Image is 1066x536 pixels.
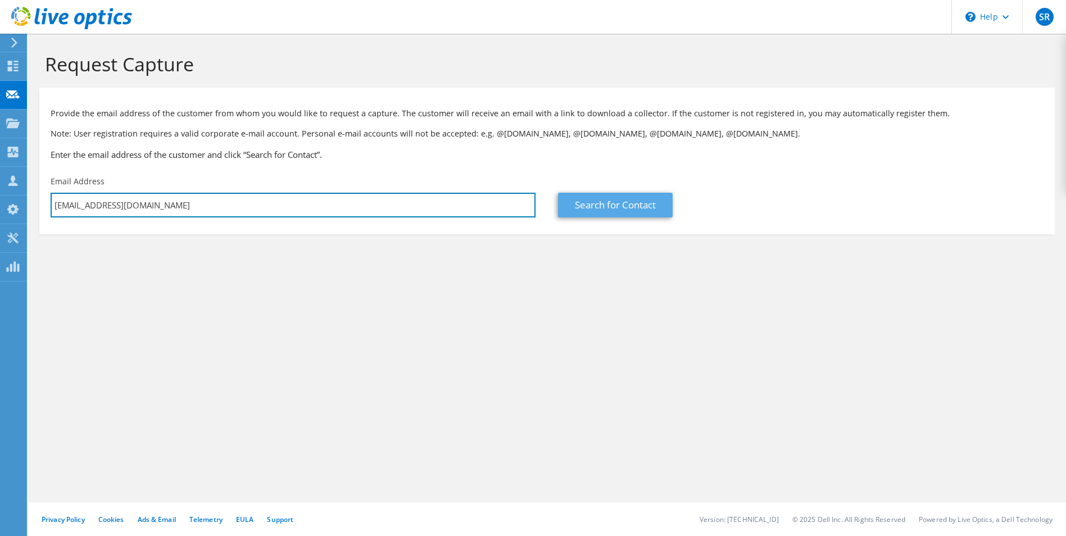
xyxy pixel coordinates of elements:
[267,515,293,524] a: Support
[558,193,673,217] a: Search for Contact
[42,515,85,524] a: Privacy Policy
[919,515,1053,524] li: Powered by Live Optics, a Dell Technology
[51,107,1044,120] p: Provide the email address of the customer from whom you would like to request a capture. The cust...
[965,12,976,22] svg: \n
[189,515,223,524] a: Telemetry
[51,128,1044,140] p: Note: User registration requires a valid corporate e-mail account. Personal e-mail accounts will ...
[98,515,124,524] a: Cookies
[236,515,253,524] a: EULA
[1036,8,1054,26] span: SR
[51,176,105,187] label: Email Address
[138,515,176,524] a: Ads & Email
[45,52,1044,76] h1: Request Capture
[700,515,779,524] li: Version: [TECHNICAL_ID]
[792,515,905,524] li: © 2025 Dell Inc. All Rights Reserved
[51,148,1044,161] h3: Enter the email address of the customer and click “Search for Contact”.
